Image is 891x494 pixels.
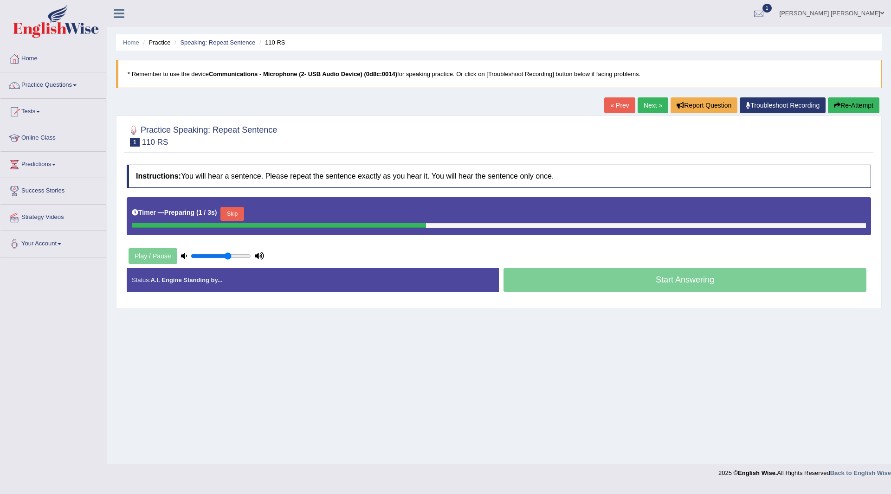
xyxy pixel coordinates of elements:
[671,97,737,113] button: Report Question
[164,209,194,216] b: Preparing
[604,97,635,113] a: « Prev
[196,209,199,216] b: (
[136,172,181,180] b: Instructions:
[180,39,255,46] a: Speaking: Repeat Sentence
[130,138,140,147] span: 1
[0,152,106,175] a: Predictions
[127,268,499,292] div: Status:
[0,99,106,122] a: Tests
[738,469,777,476] strong: English Wise.
[828,97,879,113] button: Re-Attempt
[123,39,139,46] a: Home
[718,464,891,477] div: 2025 © All Rights Reserved
[638,97,668,113] a: Next »
[257,38,285,47] li: 110 RS
[0,178,106,201] a: Success Stories
[127,165,871,188] h4: You will hear a sentence. Please repeat the sentence exactly as you hear it. You will hear the se...
[141,38,170,47] li: Practice
[0,125,106,148] a: Online Class
[199,209,215,216] b: 1 / 3s
[132,209,217,216] h5: Timer —
[215,209,217,216] b: )
[762,4,772,13] span: 1
[0,72,106,96] a: Practice Questions
[209,71,397,77] b: Communications - Microphone (2- USB Audio Device) (0d8c:0014)
[830,469,891,476] a: Back to English Wise
[0,205,106,228] a: Strategy Videos
[0,46,106,69] a: Home
[127,123,277,147] h2: Practice Speaking: Repeat Sentence
[142,138,168,147] small: 110 RS
[150,276,222,283] strong: A.I. Engine Standing by...
[220,207,244,221] button: Skip
[740,97,826,113] a: Troubleshoot Recording
[116,60,882,88] blockquote: * Remember to use the device for speaking practice. Or click on [Troubleshoot Recording] button b...
[0,231,106,254] a: Your Account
